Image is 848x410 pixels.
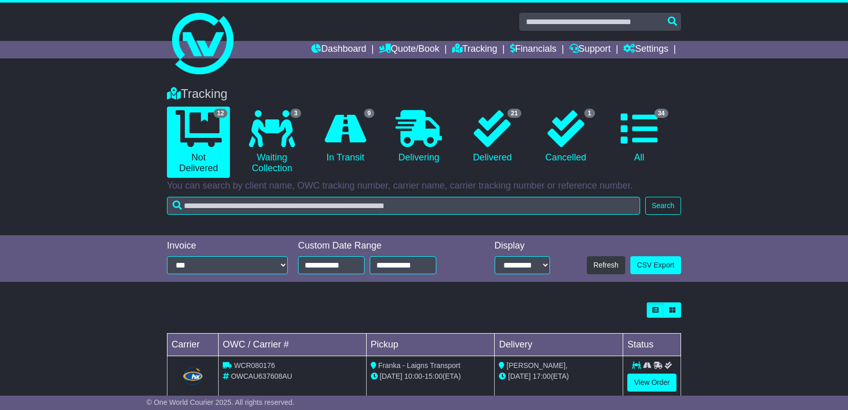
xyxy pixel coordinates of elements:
div: (ETA) [499,371,619,382]
a: Settings [623,41,668,58]
a: Delivering [387,107,450,167]
a: 34 All [608,107,671,167]
a: 21 Delivered [461,107,524,167]
a: Financials [510,41,557,58]
td: Status [623,334,681,356]
span: 12 [214,109,227,118]
a: Dashboard [311,41,366,58]
span: 9 [364,109,375,118]
span: 34 [654,109,668,118]
span: WCR080176 [234,361,275,370]
span: Franka - Laigns Transport [378,361,460,370]
span: [PERSON_NAME], [506,361,567,370]
p: You can search by client name, OWC tracking number, carrier name, carrier tracking number or refe... [167,180,681,192]
td: OWC / Carrier # [219,334,367,356]
a: 12 Not Delivered [167,107,230,178]
span: 3 [290,109,301,118]
td: Pickup [366,334,495,356]
td: Delivery [495,334,623,356]
a: Support [569,41,611,58]
span: OWCAU637608AU [231,372,292,380]
span: 10:00 [405,372,422,380]
a: Quote/Book [379,41,439,58]
span: [DATE] [380,372,402,380]
a: 1 Cancelled [534,107,597,167]
a: Tracking [452,41,497,58]
img: Hunter_Express.png [181,366,204,386]
div: Custom Date Range [298,240,462,252]
td: Carrier [167,334,219,356]
div: - (ETA) [371,371,491,382]
button: Search [645,197,681,215]
div: Invoice [167,240,288,252]
span: 1 [584,109,595,118]
span: 21 [507,109,521,118]
a: View Order [627,374,676,392]
a: CSV Export [630,256,681,274]
a: 9 In Transit [314,107,377,167]
div: Tracking [162,87,686,101]
div: Display [495,240,550,252]
span: 17:00 [533,372,550,380]
button: Refresh [587,256,625,274]
span: 15:00 [425,372,442,380]
span: [DATE] [508,372,531,380]
span: © One World Courier 2025. All rights reserved. [146,398,294,406]
a: 3 Waiting Collection [240,107,303,178]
